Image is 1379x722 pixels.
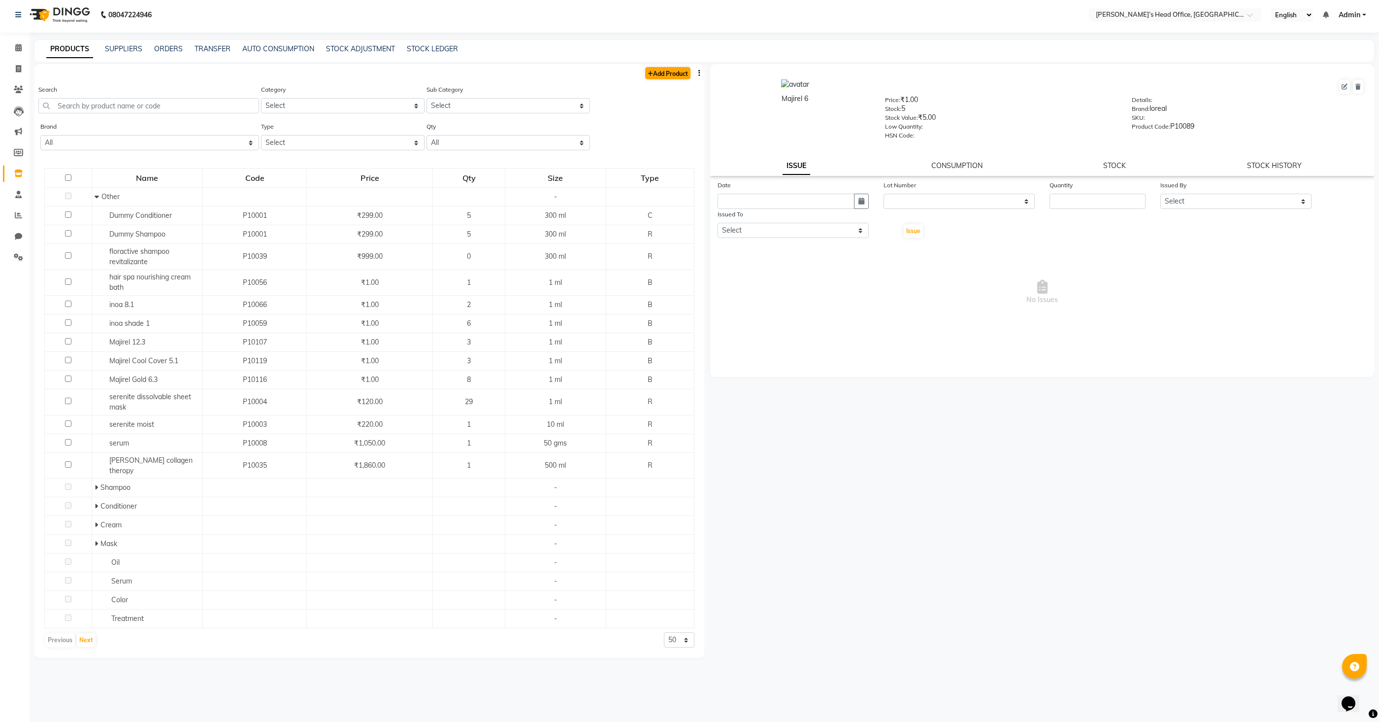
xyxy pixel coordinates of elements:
span: hair spa nourishing cream bath [109,273,191,292]
label: Qty [427,122,436,131]
span: 300 ml [545,230,566,239]
span: - [554,595,557,604]
span: - [554,483,557,492]
span: - [554,558,557,567]
label: Category [261,85,286,94]
span: P10039 [243,252,267,261]
label: Brand: [1132,104,1149,113]
span: - [554,502,557,511]
div: Type [607,169,693,187]
b: 08047224946 [108,1,152,29]
img: avatar [781,79,809,90]
label: Price: [885,96,900,104]
a: STOCK [1103,161,1126,170]
span: Shampoo [100,483,131,492]
div: Code [203,169,306,187]
span: ₹1,050.00 [354,439,385,447]
span: Collapse Row [95,192,101,201]
label: HSN Code: [885,131,915,140]
span: serenite moist [109,420,154,429]
span: P10066 [243,300,267,309]
span: ₹120.00 [357,397,383,406]
span: 1 ml [549,300,562,309]
span: B [648,278,653,287]
span: P10059 [243,319,267,328]
span: Admin [1339,10,1360,20]
span: ₹1.00 [361,375,379,384]
span: ₹1.00 [361,356,379,365]
a: AUTO CONSUMPTION [242,44,314,53]
a: ORDERS [154,44,183,53]
span: ₹1.00 [361,300,379,309]
span: P10004 [243,397,267,406]
span: P10003 [243,420,267,429]
span: serum [109,439,129,447]
div: Qty [433,169,504,187]
span: 1 [467,439,471,447]
span: Expand Row [95,539,100,548]
label: Date [718,181,731,190]
label: Low Quantity: [885,122,923,131]
label: Search [38,85,57,94]
button: Next [77,633,96,647]
span: Dummy Conditioner [109,211,172,220]
span: B [648,300,653,309]
span: 1 ml [549,338,562,346]
span: Serum [111,577,132,585]
a: TRANSFER [195,44,230,53]
span: inoa shade 1 [109,319,150,328]
span: ₹299.00 [357,211,383,220]
div: loreal [1132,103,1364,117]
label: Stock Value: [885,113,918,122]
label: Issued To [718,210,743,219]
span: 10 ml [547,420,564,429]
span: - [554,539,557,548]
span: 1 [467,420,471,429]
span: - [554,192,557,201]
span: Issue [906,227,920,235]
span: Cream [100,520,122,529]
span: ₹999.00 [357,252,383,261]
span: R [648,252,653,261]
label: Stock: [885,104,901,113]
a: ISSUE [783,157,810,175]
span: 5 [467,211,471,220]
span: Expand Row [95,483,100,492]
label: Sub Category [427,85,463,94]
span: 1 ml [549,397,562,406]
span: 1 [467,461,471,470]
span: 50 gms [544,439,567,447]
span: ₹1.00 [361,319,379,328]
span: 1 ml [549,356,562,365]
span: B [648,356,653,365]
span: B [648,319,653,328]
span: - [554,614,557,623]
span: 3 [467,338,471,346]
span: P10001 [243,230,267,239]
span: ₹1,860.00 [354,461,385,470]
label: Issued By [1160,181,1186,190]
span: 300 ml [545,252,566,261]
a: Add Product [645,67,690,79]
span: C [648,211,653,220]
span: [PERSON_NAME] collagen theropy [109,456,193,475]
div: ₹5.00 [885,112,1117,126]
a: CONSUMPTION [931,161,983,170]
span: inoa 8.1 [109,300,134,309]
span: - [554,577,557,585]
span: B [648,338,653,346]
span: P10116 [243,375,267,384]
span: R [648,397,653,406]
span: 1 ml [549,319,562,328]
span: 500 ml [545,461,566,470]
span: 8 [467,375,471,384]
span: No Issues [718,243,1367,342]
span: P10119 [243,356,267,365]
span: Majirel Gold 6.3 [109,375,158,384]
span: Majirel Cool Cover 5.1 [109,356,178,365]
span: 3 [467,356,471,365]
span: P10035 [243,461,267,470]
div: Majirel 6 [720,94,870,104]
label: Product Code: [1132,122,1170,131]
span: P10008 [243,439,267,447]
